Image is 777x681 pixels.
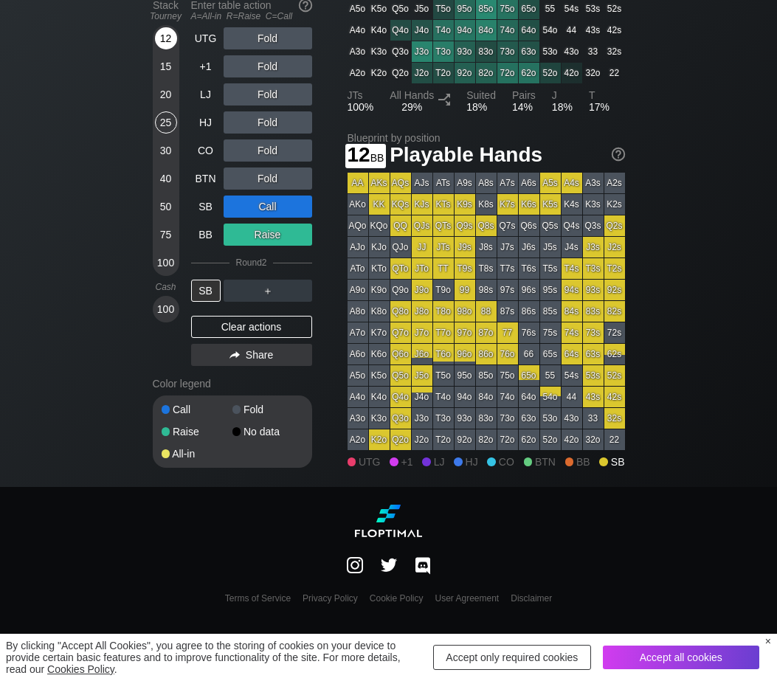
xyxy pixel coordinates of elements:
[155,139,177,162] div: 30
[390,301,411,322] div: Q8o
[191,224,221,246] div: BB
[348,132,625,144] h2: Blueprint by position
[562,20,582,41] div: 44
[345,144,387,168] span: 12
[476,280,497,300] div: 98s
[390,63,411,83] div: Q2o
[476,194,497,215] div: K8s
[603,646,759,669] div: Accept all cookies
[583,322,604,343] div: 73s
[369,63,390,83] div: K2o
[155,27,177,49] div: 12
[497,280,518,300] div: 97s
[519,344,539,364] div: 66
[369,387,390,407] div: K4o
[433,408,454,429] div: T3o
[604,215,625,236] div: Q2s
[562,365,582,386] div: 54s
[562,280,582,300] div: 94s
[562,344,582,364] div: 64s
[519,63,539,83] div: 62o
[369,344,390,364] div: K6o
[433,301,454,322] div: T8o
[540,20,561,41] div: 54o
[390,344,411,364] div: Q6o
[370,148,384,165] span: bb
[519,258,539,279] div: T6s
[562,301,582,322] div: 84s
[390,280,411,300] div: Q9o
[390,408,411,429] div: Q3o
[583,408,604,429] div: 33
[412,301,432,322] div: J8o
[369,20,390,41] div: K4o
[412,408,432,429] div: J3o
[455,258,475,279] div: T9s
[369,365,390,386] div: K5o
[552,89,573,101] div: J
[348,173,368,193] div: AA
[390,387,411,407] div: Q4o
[583,215,604,236] div: Q3s
[369,41,390,62] div: K3o
[433,387,454,407] div: T4o
[540,63,561,83] div: 52o
[191,83,221,106] div: LJ
[433,215,454,236] div: QTs
[420,454,446,470] div: LJ
[153,372,312,395] div: Color legend
[433,194,454,215] div: KTs
[476,41,497,62] div: 83o
[412,215,432,236] div: QJs
[348,387,368,407] div: A4o
[155,111,177,134] div: 25
[155,224,177,246] div: 75
[348,322,368,343] div: A7o
[583,258,604,279] div: T3s
[433,280,454,300] div: T9o
[191,344,312,366] div: Share
[412,429,432,450] div: J2o
[433,322,454,343] div: T7o
[433,173,454,193] div: ATs
[433,429,454,450] div: T2o
[562,194,582,215] div: K4s
[369,237,390,257] div: KJo
[604,237,625,257] div: J2s
[604,301,625,322] div: 82s
[224,167,312,190] div: Fold
[583,387,604,407] div: 43s
[155,196,177,218] div: 50
[369,408,390,429] div: K3o
[390,194,411,215] div: KQs
[455,280,475,300] div: 99
[540,41,561,62] div: 53o
[348,89,374,113] div: 100%
[604,429,625,450] div: 22
[155,83,177,106] div: 20
[540,365,561,386] div: 55
[552,89,573,113] div: 18%
[147,282,185,292] div: Cash
[224,139,312,162] div: Fold
[155,298,177,320] div: 100
[455,387,475,407] div: 94o
[147,11,185,21] div: Tourney
[519,280,539,300] div: 96s
[348,89,374,101] div: JTs
[519,194,539,215] div: K6s
[497,344,518,364] div: 76o
[381,557,397,573] img: LSE2INuPwJBwkuuOCCAC64JLhW+QMX4Z7QUmW1PwAAAABJRU5ErkJggg==
[438,94,450,106] img: Split arrow icon
[191,316,312,338] div: Clear actions
[412,387,432,407] div: J4o
[604,322,625,343] div: 72s
[604,408,625,429] div: 32s
[497,173,518,193] div: A7s
[497,215,518,236] div: Q7s
[511,593,552,604] a: Disclaimer
[466,89,496,113] div: 18%
[435,593,500,604] a: User Agreement
[497,322,518,343] div: 77
[476,173,497,193] div: A8s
